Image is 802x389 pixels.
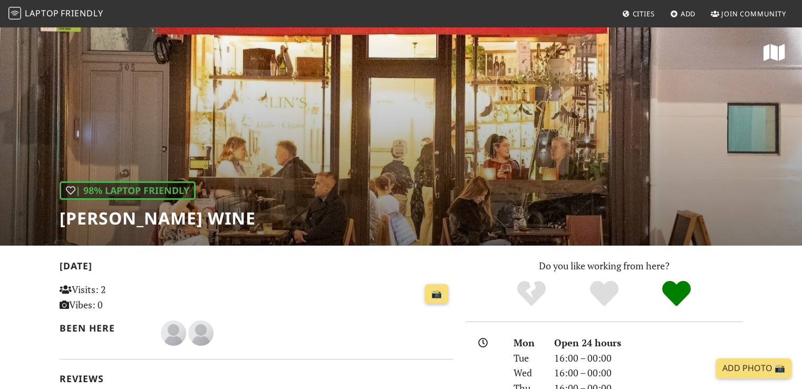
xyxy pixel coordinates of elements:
[161,326,188,338] span: Ahmet Aksu
[548,351,749,366] div: 16:00 – 00:00
[633,9,655,18] span: Cities
[25,7,59,19] span: Laptop
[721,9,786,18] span: Join Community
[681,9,696,18] span: Add
[568,279,641,308] div: Yes
[548,335,749,351] div: Open 24 hours
[60,373,453,384] h2: Reviews
[61,7,103,19] span: Friendly
[507,335,547,351] div: Mon
[507,365,547,381] div: Wed
[640,279,713,308] div: Definitely!
[8,7,21,20] img: LaptopFriendly
[548,365,749,381] div: 16:00 – 00:00
[60,181,196,200] div: | 98% Laptop Friendly
[425,284,448,304] a: 📸
[60,260,453,276] h2: [DATE]
[188,326,214,338] span: Ben S
[60,208,256,228] h1: [PERSON_NAME] Wine
[707,4,790,23] a: Join Community
[8,5,103,23] a: LaptopFriendly LaptopFriendly
[666,4,700,23] a: Add
[161,320,186,346] img: blank-535327c66bd565773addf3077783bbfce4b00ec00e9fd257753287c682c7fa38.png
[466,258,743,274] p: Do you like working from here?
[618,4,659,23] a: Cities
[60,323,149,334] h2: Been here
[716,358,791,378] a: Add Photo 📸
[188,320,214,346] img: blank-535327c66bd565773addf3077783bbfce4b00ec00e9fd257753287c682c7fa38.png
[495,279,568,308] div: No
[507,351,547,366] div: Tue
[60,282,182,313] p: Visits: 2 Vibes: 0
